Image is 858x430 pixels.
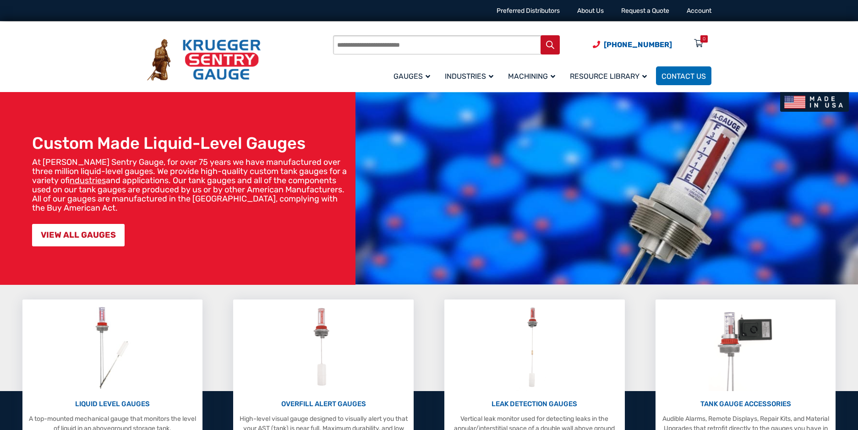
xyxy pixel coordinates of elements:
[656,66,711,85] a: Contact Us
[147,39,261,81] img: Krueger Sentry Gauge
[32,224,125,246] a: VIEW ALL GAUGES
[388,65,439,87] a: Gauges
[355,92,858,285] img: bg_hero_bannerksentry
[780,92,849,112] img: Made In USA
[570,72,647,81] span: Resource Library
[508,72,555,81] span: Machining
[687,7,711,15] a: Account
[660,399,831,409] p: TANK GAUGE ACCESSORIES
[88,304,137,391] img: Liquid Level Gauges
[393,72,430,81] span: Gauges
[449,399,620,409] p: LEAK DETECTION GAUGES
[497,7,560,15] a: Preferred Distributors
[604,40,672,49] span: [PHONE_NUMBER]
[709,304,782,391] img: Tank Gauge Accessories
[32,158,351,212] p: At [PERSON_NAME] Sentry Gauge, for over 75 years we have manufactured over three million liquid-l...
[27,399,198,409] p: LIQUID LEVEL GAUGES
[593,39,672,50] a: Phone Number (920) 434-8860
[32,133,351,153] h1: Custom Made Liquid-Level Gauges
[303,304,344,391] img: Overfill Alert Gauges
[703,35,705,43] div: 0
[577,7,604,15] a: About Us
[564,65,656,87] a: Resource Library
[70,175,106,185] a: industries
[621,7,669,15] a: Request a Quote
[445,72,493,81] span: Industries
[238,399,409,409] p: OVERFILL ALERT GAUGES
[503,65,564,87] a: Machining
[516,304,552,391] img: Leak Detection Gauges
[439,65,503,87] a: Industries
[661,72,706,81] span: Contact Us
